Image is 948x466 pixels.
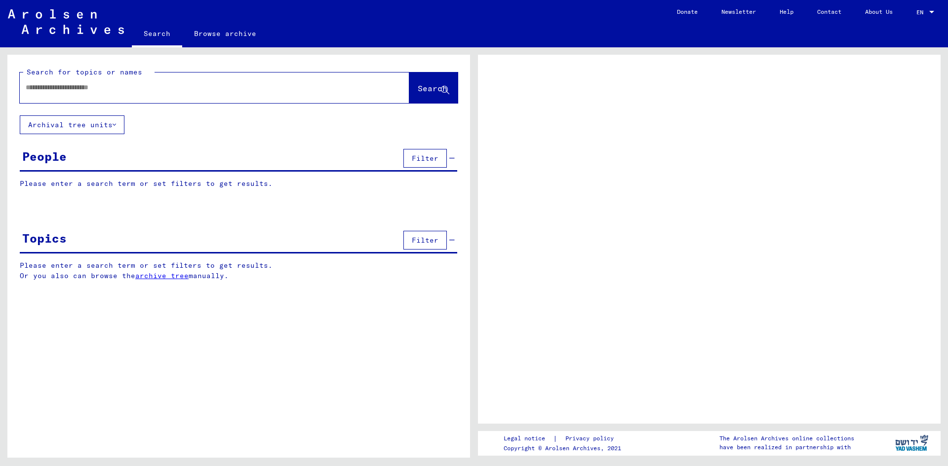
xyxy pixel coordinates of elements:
[916,9,927,16] span: EN
[20,115,124,134] button: Archival tree units
[504,433,553,444] a: Legal notice
[412,236,438,245] span: Filter
[893,430,930,455] img: yv_logo.png
[22,229,67,247] div: Topics
[418,83,447,93] span: Search
[27,68,142,76] mat-label: Search for topics or names
[20,179,457,189] p: Please enter a search term or set filters to get results.
[8,9,124,34] img: Arolsen_neg.svg
[557,433,626,444] a: Privacy policy
[403,231,447,250] button: Filter
[22,147,67,165] div: People
[409,72,458,103] button: Search
[182,22,268,45] a: Browse archive
[719,443,854,452] p: have been realized in partnership with
[412,154,438,163] span: Filter
[719,434,854,443] p: The Arolsen Archives online collections
[20,260,458,281] p: Please enter a search term or set filters to get results. Or you also can browse the manually.
[504,433,626,444] div: |
[132,22,182,47] a: Search
[135,271,189,280] a: archive tree
[504,444,626,453] p: Copyright © Arolsen Archives, 2021
[403,149,447,168] button: Filter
